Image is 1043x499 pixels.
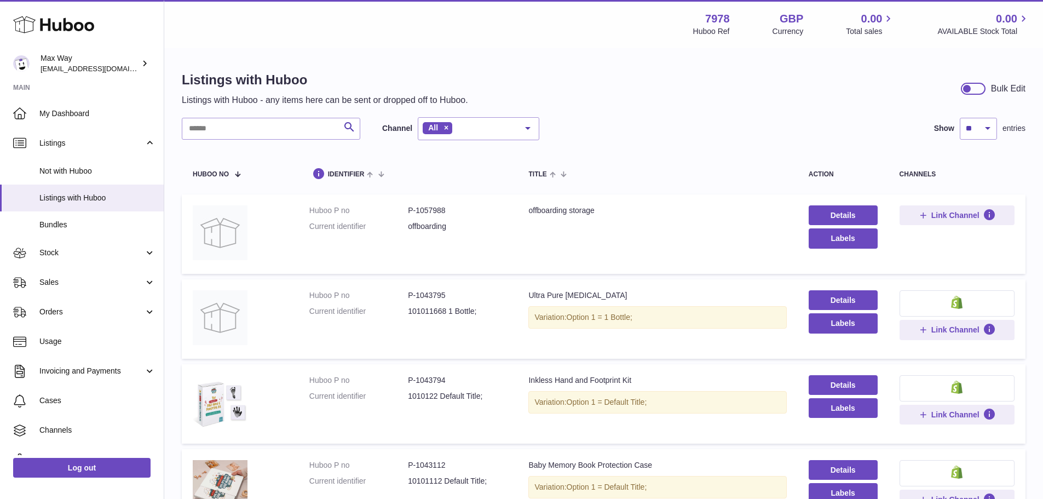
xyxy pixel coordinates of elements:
[900,320,1015,340] button: Link Channel
[39,193,155,203] span: Listings with Huboo
[428,123,438,132] span: All
[193,290,247,345] img: Ultra Pure Methylene Blue
[567,483,647,491] span: Option 1 = Default Title;
[182,94,468,106] p: Listings with Huboo - any items here can be sent or dropped off to Huboo.
[39,108,155,119] span: My Dashboard
[382,123,412,134] label: Channel
[900,171,1015,178] div: channels
[408,205,506,216] dd: P-1057988
[931,410,979,420] span: Link Channel
[408,391,506,402] dd: 1010122 Default Title;
[309,221,408,232] dt: Current identifier
[528,391,786,414] div: Variation:
[309,290,408,301] dt: Huboo P no
[408,221,506,232] dd: offboarding
[528,171,546,178] span: title
[773,26,804,37] div: Currency
[693,26,730,37] div: Huboo Ref
[937,12,1030,37] a: 0.00 AVAILABLE Stock Total
[309,375,408,386] dt: Huboo P no
[408,375,506,386] dd: P-1043794
[809,171,878,178] div: action
[39,455,155,465] span: Settings
[861,12,883,26] span: 0.00
[991,83,1025,95] div: Bulk Edit
[1002,123,1025,134] span: entries
[309,460,408,471] dt: Huboo P no
[528,306,786,329] div: Variation:
[193,375,247,430] img: Inkless Hand and Footprint Kit
[846,26,895,37] span: Total sales
[408,290,506,301] dd: P-1043795
[39,395,155,406] span: Cases
[528,476,786,498] div: Variation:
[934,123,954,134] label: Show
[328,171,365,178] span: identifier
[528,375,786,386] div: Inkless Hand and Footprint Kit
[528,205,786,216] div: offboarding storage
[408,476,506,486] dd: 10101112 Default Title;
[937,26,1030,37] span: AVAILABLE Stock Total
[931,210,979,220] span: Link Channel
[809,398,878,418] button: Labels
[528,290,786,301] div: Ultra Pure [MEDICAL_DATA]
[900,405,1015,425] button: Link Channel
[39,138,144,148] span: Listings
[951,296,963,309] img: shopify-small.png
[309,391,408,402] dt: Current identifier
[996,12,1017,26] span: 0.00
[780,12,803,26] strong: GBP
[182,71,468,89] h1: Listings with Huboo
[809,313,878,333] button: Labels
[951,466,963,479] img: shopify-small.png
[809,228,878,248] button: Labels
[39,307,144,317] span: Orders
[809,375,878,395] a: Details
[39,336,155,347] span: Usage
[39,248,144,258] span: Stock
[39,277,144,288] span: Sales
[41,64,161,73] span: [EMAIL_ADDRESS][DOMAIN_NAME]
[931,325,979,335] span: Link Channel
[309,306,408,317] dt: Current identifier
[39,366,144,376] span: Invoicing and Payments
[309,476,408,486] dt: Current identifier
[951,381,963,394] img: shopify-small.png
[193,205,247,260] img: offboarding storage
[809,205,878,225] a: Details
[900,205,1015,225] button: Link Channel
[13,458,151,478] a: Log out
[309,205,408,216] dt: Huboo P no
[809,290,878,310] a: Details
[809,460,878,480] a: Details
[193,171,229,178] span: Huboo no
[41,53,139,74] div: Max Way
[528,460,786,471] div: Baby Memory Book Protection Case
[705,12,730,26] strong: 7978
[846,12,895,37] a: 0.00 Total sales
[567,398,647,406] span: Option 1 = Default Title;
[39,425,155,435] span: Channels
[39,220,155,230] span: Bundles
[408,460,506,471] dd: P-1043112
[408,306,506,317] dd: 101011668 1 Bottle;
[13,55,30,72] img: internalAdmin-7978@internal.huboo.com
[567,313,632,322] span: Option 1 = 1 Bottle;
[39,166,155,176] span: Not with Huboo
